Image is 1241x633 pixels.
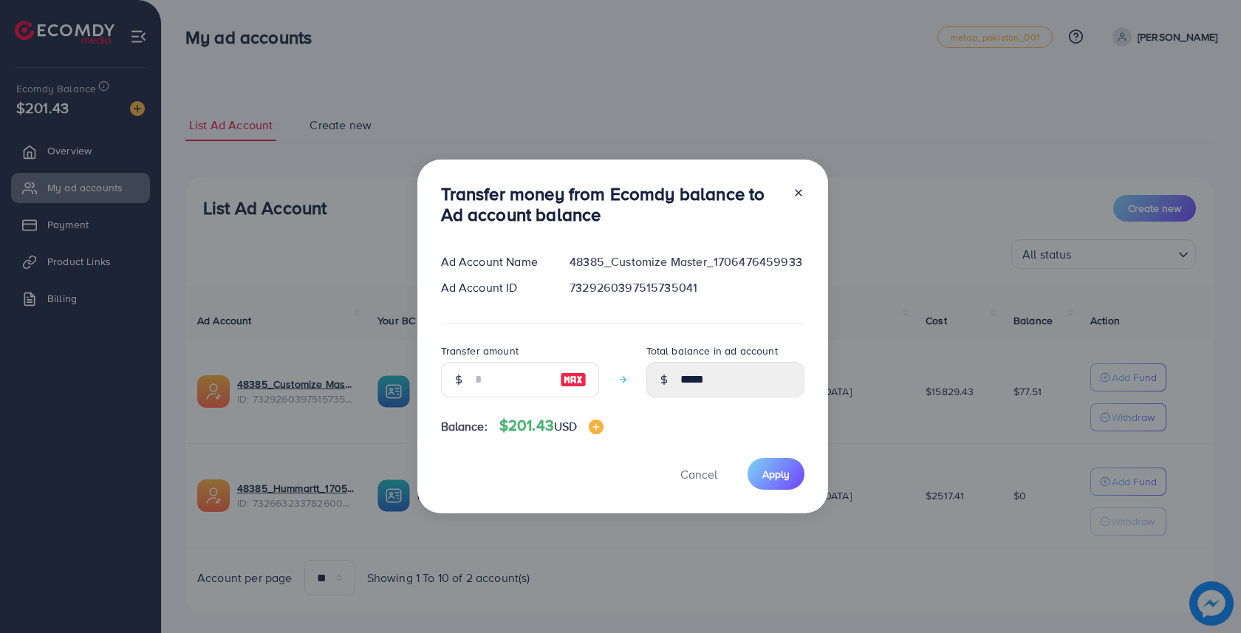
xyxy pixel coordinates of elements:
button: Apply [748,458,804,490]
img: image [589,420,604,434]
div: 7329260397515735041 [558,279,816,296]
button: Cancel [662,458,736,490]
div: Ad Account Name [429,253,558,270]
div: 48385_Customize Master_1706476459933 [558,253,816,270]
h4: $201.43 [499,417,604,435]
span: Apply [762,467,790,482]
h3: Transfer money from Ecomdy balance to Ad account balance [441,183,781,226]
label: Total balance in ad account [646,343,778,358]
img: image [560,371,587,389]
span: Cancel [680,466,717,482]
div: Ad Account ID [429,279,558,296]
label: Transfer amount [441,343,519,358]
span: USD [554,418,577,434]
span: Balance: [441,418,488,435]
